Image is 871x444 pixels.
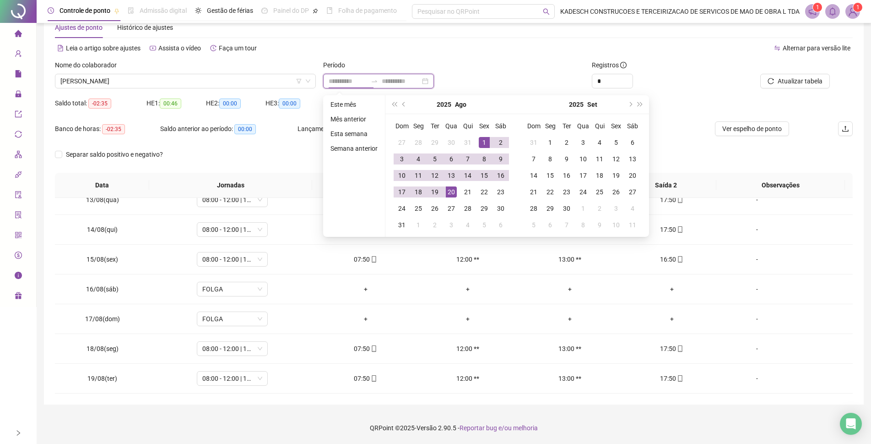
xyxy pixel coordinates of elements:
li: Este mês [327,99,381,110]
div: 31 [528,137,539,148]
td: 2025-09-19 [608,167,624,184]
span: 08:00 - 12:00 | 13:00 - 18:00 [202,223,262,236]
span: mobile [676,226,683,233]
div: 9 [561,153,572,164]
img: 85901 [846,5,860,18]
span: sync [15,126,22,145]
div: 2 [561,137,572,148]
td: 2025-09-29 [542,200,558,217]
td: 2025-08-30 [492,200,509,217]
span: FOLGA [202,282,262,296]
td: 2025-10-01 [575,200,591,217]
div: 22 [479,186,490,197]
td: 2025-09-20 [624,167,641,184]
td: 2025-08-17 [394,184,410,200]
th: Ter [558,118,575,134]
span: Ver espelho de ponto [722,124,782,134]
div: 28 [528,203,539,214]
td: 2025-08-28 [460,200,476,217]
th: Dom [394,118,410,134]
div: 16 [561,170,572,181]
label: Período [323,60,351,70]
div: 1 [479,137,490,148]
div: 18 [594,170,605,181]
td: 2025-08-24 [394,200,410,217]
div: 17:50 [628,225,715,235]
span: KADESCH CONSTRUCOES E TERCEIRIZACAO DE SERVICOS DE MAO DE OBRA L TDA [560,6,800,16]
td: 2025-10-04 [624,200,641,217]
th: Sex [476,118,492,134]
div: 6 [495,219,506,230]
div: 11 [413,170,424,181]
button: month panel [455,95,466,114]
div: 27 [396,137,407,148]
div: 1 [545,137,556,148]
td: 2025-08-09 [492,151,509,167]
th: Data [55,173,149,198]
th: Entrada 1 [312,173,413,198]
th: Ter [427,118,443,134]
td: 2025-09-08 [542,151,558,167]
div: 29 [479,203,490,214]
div: 6 [627,137,638,148]
span: 08:00 - 12:00 | 13:00 - 18:00 [202,372,262,385]
span: swap-right [371,77,378,85]
div: 11 [627,219,638,230]
div: + [322,284,409,294]
span: 00:46 [160,99,181,109]
td: 2025-09-18 [591,167,608,184]
span: dashboard [261,7,268,14]
div: 15 [479,170,490,181]
div: 13 [446,170,457,181]
span: home [15,26,22,44]
div: 22 [545,186,556,197]
div: 3 [578,137,589,148]
div: 31 [462,137,473,148]
div: 2 [495,137,506,148]
div: 8 [479,153,490,164]
td: 2025-07-29 [427,134,443,151]
div: 4 [594,137,605,148]
div: 7 [561,219,572,230]
span: Painel do DP [273,7,309,14]
div: 17 [578,170,589,181]
div: 20 [446,186,457,197]
td: 2025-09-12 [608,151,624,167]
span: Leia o artigo sobre ajustes [66,44,141,52]
td: 2025-08-05 [427,151,443,167]
span: reload [768,78,774,84]
span: notification [808,7,817,16]
td: 2025-08-27 [443,200,460,217]
span: 08:00 - 12:00 | 13:00 - 17:00 [202,252,262,266]
div: 28 [413,137,424,148]
span: bell [828,7,837,16]
span: Histórico de ajustes [117,24,173,31]
span: history [210,45,216,51]
td: 2025-09-06 [492,217,509,233]
td: 2025-10-02 [591,200,608,217]
div: 6 [446,153,457,164]
div: 20 [627,170,638,181]
span: search [543,8,550,15]
div: 30 [561,203,572,214]
span: Observações [724,180,838,190]
span: pushpin [313,8,318,14]
th: Sáb [624,118,641,134]
button: month panel [587,95,597,114]
td: 2025-09-11 [591,151,608,167]
td: 2025-09-27 [624,184,641,200]
div: 29 [429,137,440,148]
sup: Atualize o seu contato no menu Meus Dados [853,3,862,12]
div: 29 [545,203,556,214]
td: 2025-08-11 [410,167,427,184]
div: 07:50 [322,225,409,235]
div: 12 [611,153,622,164]
td: 2025-07-27 [394,134,410,151]
div: 7 [462,153,473,164]
span: Folha de pagamento [338,7,397,14]
div: 26 [611,186,622,197]
div: 17 [396,186,407,197]
div: - [730,195,784,205]
span: Gestão de férias [207,7,253,14]
td: 2025-08-12 [427,167,443,184]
